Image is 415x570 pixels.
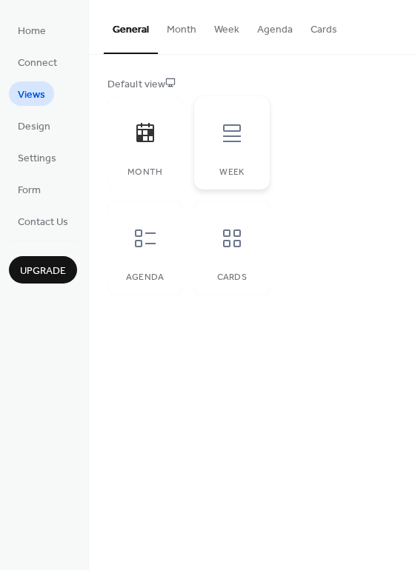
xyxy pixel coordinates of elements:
a: Contact Us [9,209,77,233]
span: Contact Us [18,215,68,230]
a: Design [9,113,59,138]
span: Views [18,87,45,103]
a: Views [9,81,54,106]
a: Connect [9,50,66,74]
span: Form [18,183,41,198]
a: Form [9,177,50,201]
span: Connect [18,56,57,71]
div: Month [122,167,167,178]
button: Upgrade [9,256,77,284]
span: Home [18,24,46,39]
div: Week [209,167,254,178]
div: Agenda [122,272,167,283]
a: Settings [9,145,65,170]
span: Design [18,119,50,135]
div: Default view [107,77,394,93]
a: Home [9,18,55,42]
span: Settings [18,151,56,167]
div: Cards [209,272,254,283]
span: Upgrade [20,264,66,279]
